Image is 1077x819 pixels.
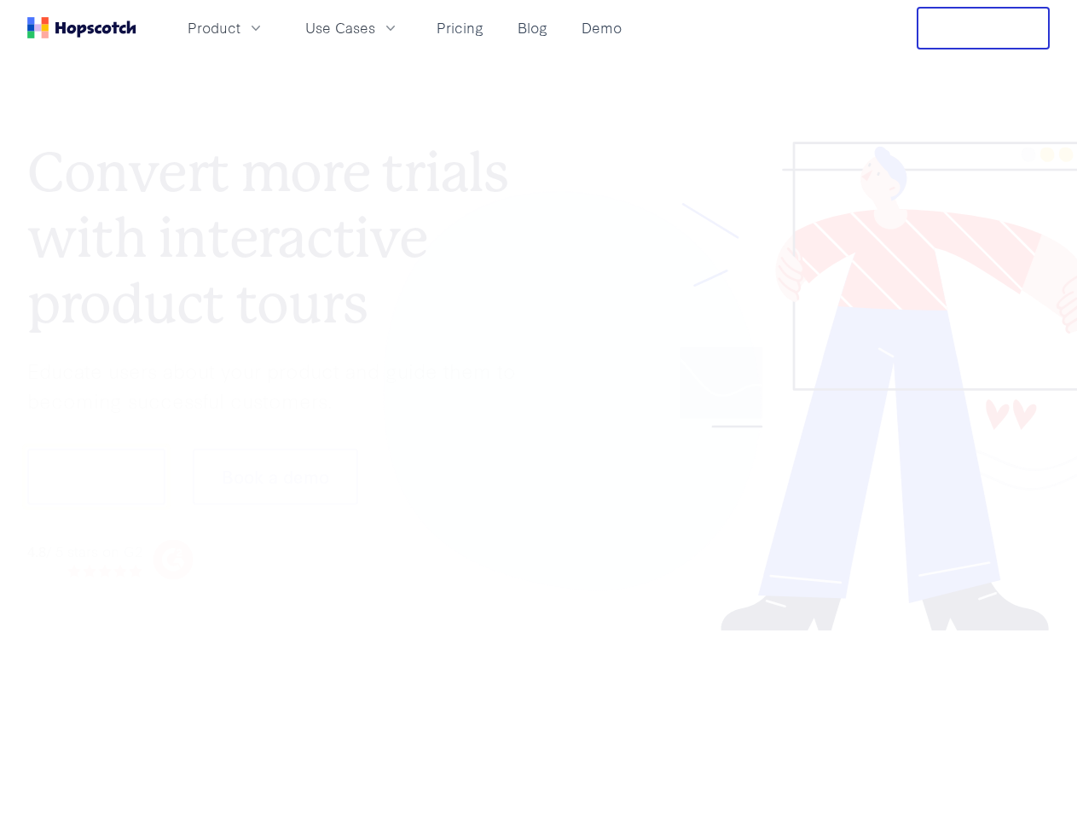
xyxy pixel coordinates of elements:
h1: Convert more trials with interactive product tours [27,140,539,336]
button: Show me! [27,449,165,505]
a: Demo [575,14,628,42]
strong: 4.8 [27,540,46,560]
p: Educate users about your product and guide them to becoming successful customers. [27,356,539,415]
span: Product [188,17,240,38]
button: Book a demo [193,449,358,505]
span: Use Cases [305,17,375,38]
button: Free Trial [917,7,1050,49]
button: Use Cases [295,14,409,42]
a: Blog [511,14,554,42]
div: / 5 stars on G2 [27,540,142,561]
a: Pricing [430,14,490,42]
button: Product [177,14,275,42]
a: Home [27,17,136,38]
